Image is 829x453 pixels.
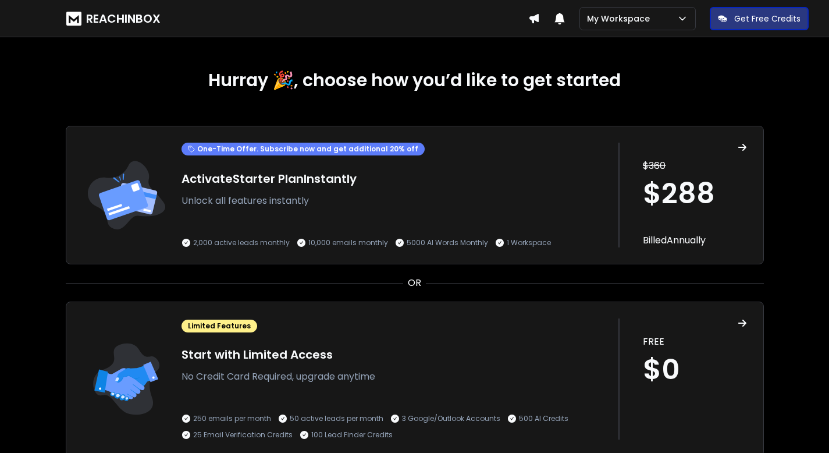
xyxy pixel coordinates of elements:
[182,370,607,384] p: No Credit Card Required, upgrade anytime
[290,414,383,423] p: 50 active leads per month
[710,7,809,30] button: Get Free Credits
[182,194,607,208] p: Unlock all features instantly
[311,430,393,440] p: 100 Lead Finder Credits
[86,10,161,27] h1: REACHINBOX
[407,238,488,247] p: 5000 AI Words Monthly
[308,238,388,247] p: 10,000 emails monthly
[643,335,746,349] p: FREE
[66,276,764,290] div: OR
[402,414,500,423] p: 3 Google/Outlook Accounts
[734,13,800,24] p: Get Free Credits
[66,12,81,26] img: logo
[587,13,654,24] p: My Workspace
[83,143,170,247] img: trail
[182,320,257,332] div: Limited Features
[193,430,293,440] p: 25 Email Verification Credits
[643,180,746,208] h1: $ 288
[643,233,746,247] p: Billed Annually
[519,414,568,423] p: 500 AI Credits
[182,346,607,363] h1: Start with Limited Access
[193,414,271,423] p: 250 emails per month
[66,70,764,91] h1: Hurray 🎉, choose how you’d like to get started
[83,318,170,440] img: trail
[182,143,425,155] div: One-Time Offer. Subscribe now and get additional 20% off
[182,171,607,187] h1: Activate Starter Plan Instantly
[643,159,746,173] p: $ 360
[643,356,746,384] h1: $0
[507,238,551,247] p: 1 Workspace
[193,238,290,247] p: 2,000 active leads monthly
